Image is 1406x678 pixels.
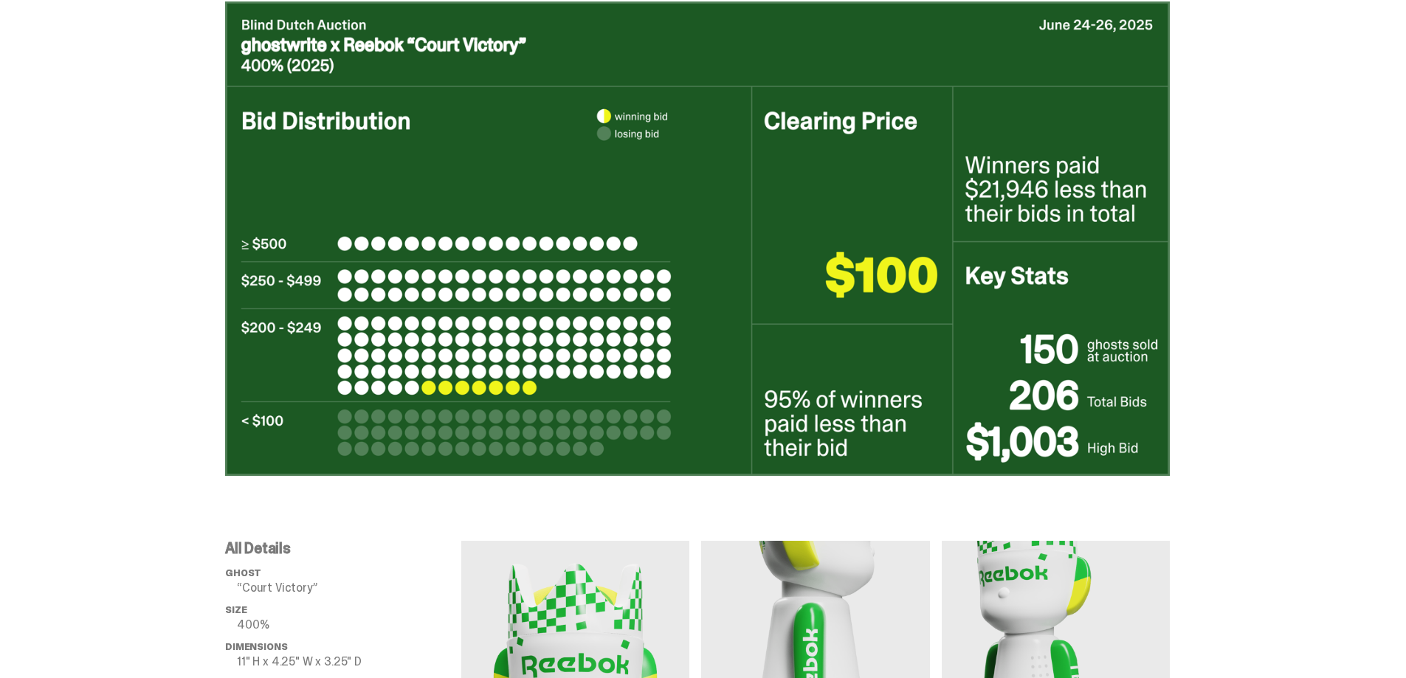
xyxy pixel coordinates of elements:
[237,656,461,668] p: 11" H x 4.25" W x 3.25" D
[225,603,247,616] span: Size
[237,582,461,594] p: “Court Victory”
[225,541,461,556] p: All Details
[225,1,1170,476] img: ghostwrite-reebok-ghost-400-2025-auction-recap-d.png
[225,567,261,579] span: ghost
[225,640,287,653] span: Dimensions
[237,619,461,631] p: 400%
